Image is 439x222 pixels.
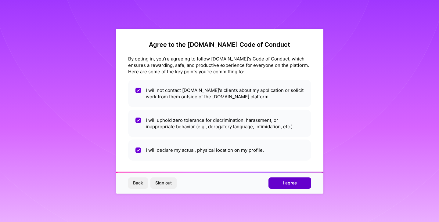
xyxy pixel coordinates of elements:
[150,177,177,188] button: Sign out
[155,180,172,186] span: Sign out
[268,177,311,188] button: I agree
[128,80,311,107] li: I will not contact [DOMAIN_NAME]'s clients about my application or solicit work from them outside...
[283,180,297,186] span: I agree
[128,56,311,75] div: By opting in, you're agreeing to follow [DOMAIN_NAME]'s Code of Conduct, which ensures a rewardin...
[128,140,311,161] li: I will declare my actual, physical location on my profile.
[128,110,311,137] li: I will uphold zero tolerance for discrimination, harassment, or inappropriate behavior (e.g., der...
[128,41,311,48] h2: Agree to the [DOMAIN_NAME] Code of Conduct
[128,177,148,188] button: Back
[133,180,143,186] span: Back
